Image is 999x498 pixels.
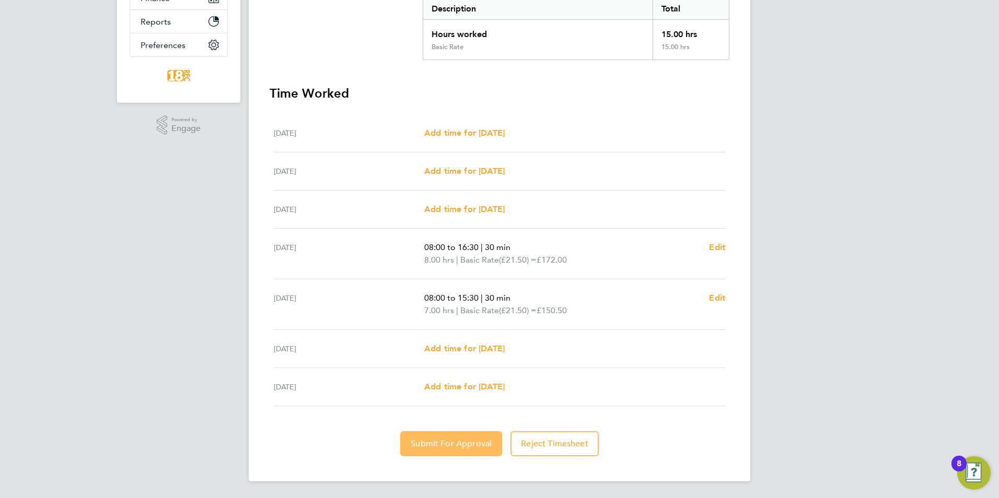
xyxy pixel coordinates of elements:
a: Edit [709,292,725,304]
span: £150.50 [537,305,567,315]
span: (£21.50) = [499,255,537,265]
button: Preferences [130,33,227,56]
button: Reject Timesheet [510,431,599,456]
button: Open Resource Center, 8 new notifications [957,456,991,490]
div: Hours worked [423,20,653,43]
span: 7.00 hrs [424,305,454,315]
span: 30 min [485,242,510,252]
a: Go to home page [130,67,228,84]
span: | [481,242,483,252]
div: 15.00 hrs [653,20,729,43]
span: 08:00 to 15:30 [424,293,479,303]
span: Add time for [DATE] [424,343,505,353]
span: Add time for [DATE] [424,382,505,392]
span: Reject Timesheet [521,438,588,449]
span: Add time for [DATE] [424,166,505,176]
span: Powered by [171,115,201,124]
span: Edit [709,242,725,252]
span: 8.00 hrs [424,255,454,265]
div: [DATE] [274,127,424,139]
span: Submit For Approval [411,438,492,449]
a: Add time for [DATE] [424,342,505,355]
span: Preferences [141,40,185,50]
span: Edit [709,293,725,303]
div: [DATE] [274,203,424,216]
span: Engage [171,124,201,133]
span: Add time for [DATE] [424,128,505,138]
h3: Time Worked [270,85,729,102]
div: 8 [957,464,961,477]
a: Add time for [DATE] [424,165,505,177]
a: Edit [709,241,725,254]
span: Add time for [DATE] [424,204,505,214]
span: | [456,305,458,315]
span: Reports [141,17,171,27]
a: Add time for [DATE] [424,381,505,393]
div: [DATE] [274,342,424,355]
span: | [456,255,458,265]
div: 15.00 hrs [653,43,729,60]
span: | [481,293,483,303]
span: Basic Rate [460,304,499,317]
div: Basic Rate [432,43,463,51]
div: [DATE] [274,241,424,266]
div: [DATE] [274,165,424,177]
a: Add time for [DATE] [424,127,505,139]
span: (£21.50) = [499,305,537,315]
button: Reports [130,10,227,33]
button: Submit For Approval [400,431,502,456]
a: Powered byEngage [157,115,201,135]
span: 30 min [485,293,510,303]
span: 08:00 to 16:30 [424,242,479,252]
div: [DATE] [274,292,424,317]
span: Basic Rate [460,254,499,266]
span: £172.00 [537,255,567,265]
img: 18rec-logo-retina.png [165,67,193,84]
div: [DATE] [274,381,424,393]
a: Add time for [DATE] [424,203,505,216]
